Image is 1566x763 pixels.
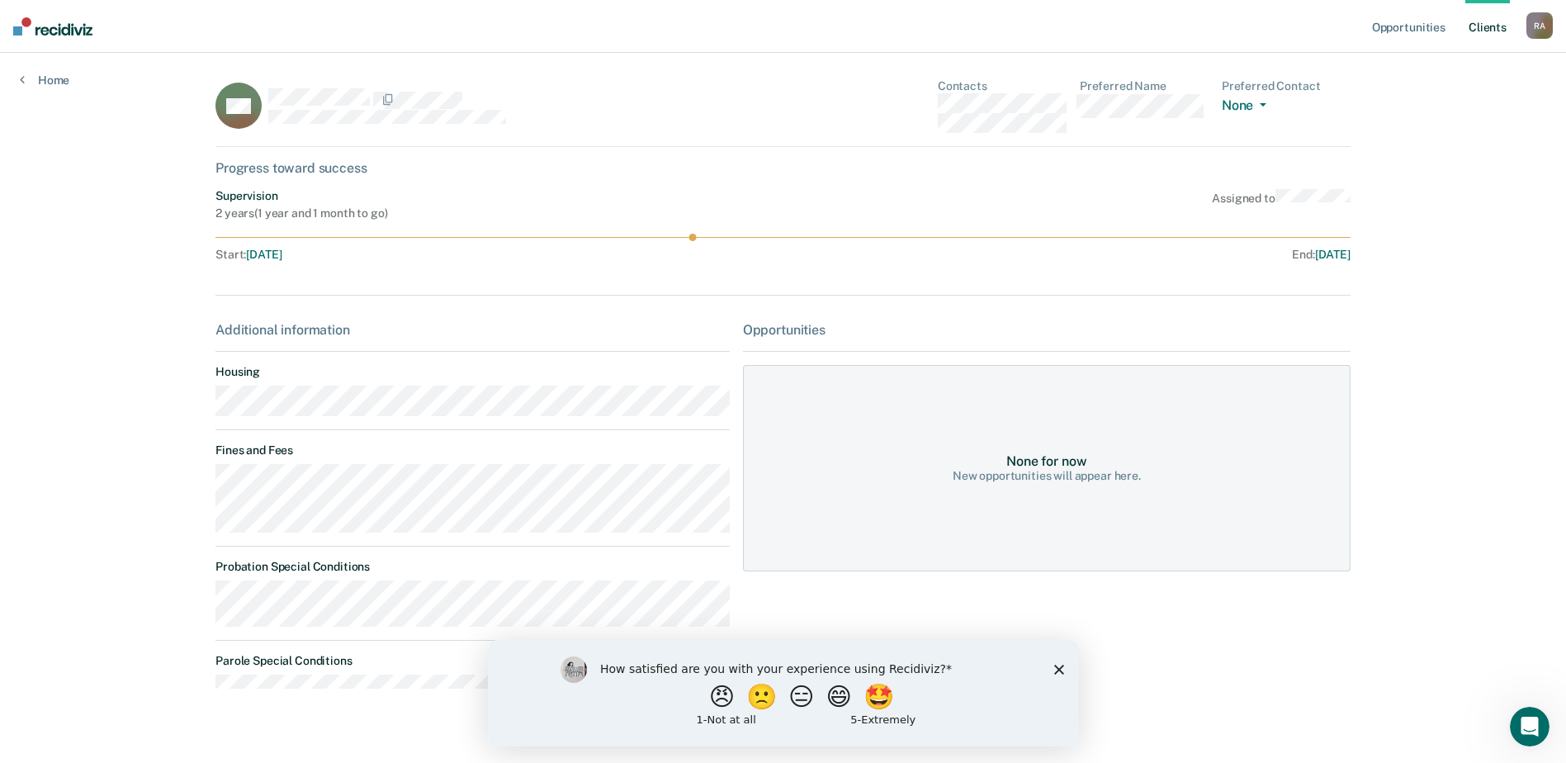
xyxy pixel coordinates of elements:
div: End : [790,248,1351,262]
dt: Housing [215,365,730,379]
dt: Preferred Contact [1222,79,1351,93]
div: Progress toward success [215,160,1351,176]
dt: Fines and Fees [215,443,730,457]
iframe: Intercom live chat [1510,707,1549,746]
div: Supervision [215,189,387,203]
a: Home [20,73,69,88]
img: Recidiviz [13,17,92,36]
dt: Preferred Name [1080,79,1209,93]
span: [DATE] [246,248,282,261]
div: Opportunities [743,322,1351,338]
div: Assigned to [1212,189,1351,220]
span: [DATE] [1315,248,1351,261]
div: None for now [1006,453,1086,469]
div: 2 years ( 1 year and 1 month to go ) [215,206,387,220]
div: Additional information [215,322,730,338]
div: R A [1526,12,1553,39]
iframe: Survey by Kim from Recidiviz [488,640,1079,746]
button: None [1222,97,1273,116]
dt: Contacts [938,79,1067,93]
dt: Parole Special Conditions [215,654,730,668]
div: Start : [215,248,783,262]
dt: Probation Special Conditions [215,560,730,574]
button: RA [1526,12,1553,39]
div: New opportunities will appear here. [953,469,1141,483]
